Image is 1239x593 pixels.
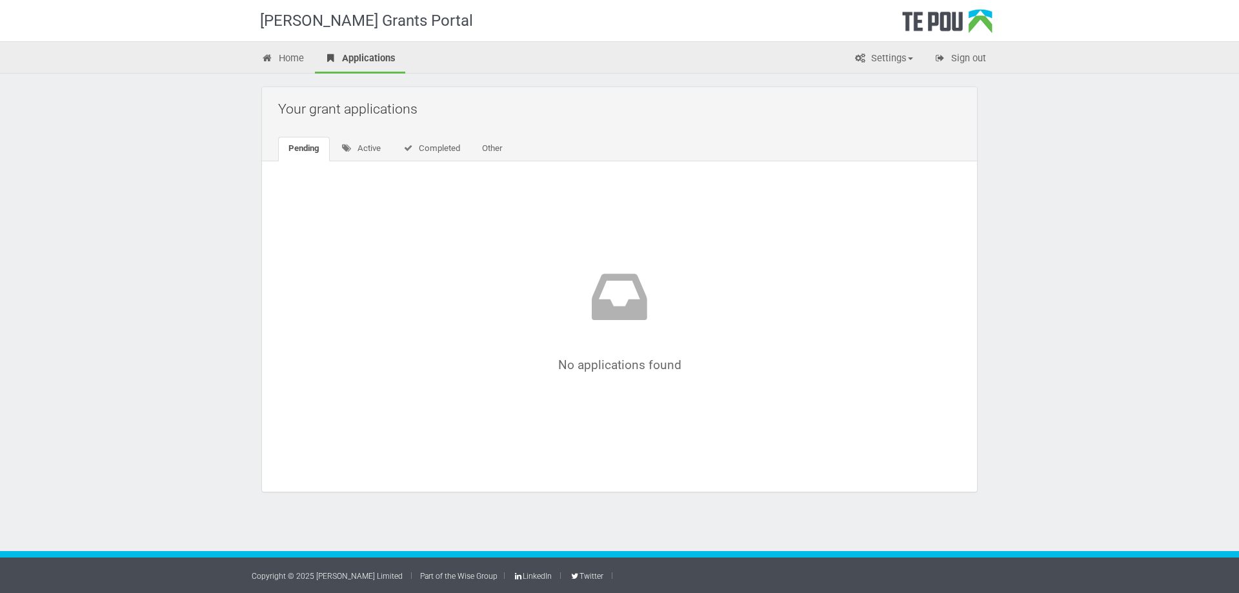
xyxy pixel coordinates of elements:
a: Part of the Wise Group [420,572,498,581]
div: No applications found [317,265,922,372]
a: Copyright © 2025 [PERSON_NAME] Limited [252,572,403,581]
a: Sign out [924,45,996,74]
a: Other [472,137,512,161]
a: Applications [315,45,405,74]
a: LinkedIn [513,572,552,581]
a: Pending [278,137,330,161]
a: Active [331,137,391,161]
h2: Your grant applications [278,94,967,124]
a: Twitter [569,572,603,581]
a: Completed [392,137,470,161]
a: Home [252,45,314,74]
div: Te Pou Logo [902,9,992,41]
a: Settings [844,45,923,74]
